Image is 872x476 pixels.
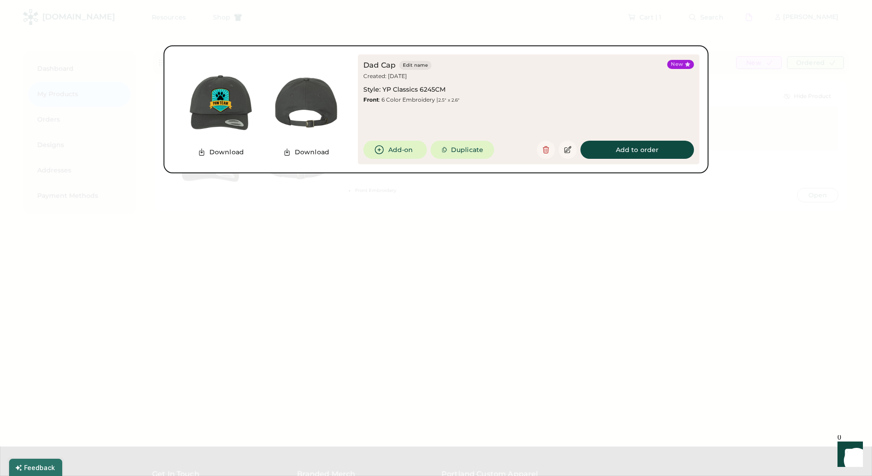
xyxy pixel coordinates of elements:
[363,60,396,71] div: Dad Cap
[363,96,379,103] strong: Front
[192,145,249,159] button: Download
[580,141,694,159] button: Add to order
[363,96,460,103] div: : 6 Color Embroidery |
[559,141,577,159] button: Edit this saved product
[399,61,431,70] button: Edit name
[263,60,349,145] img: generate-image
[438,97,460,103] font: 2.5" x 2.6"
[671,61,683,68] div: New
[363,85,446,94] div: Style: YP Classics 6245CM
[431,141,494,159] button: Duplicate
[178,60,263,145] img: generate-image
[537,141,555,159] button: Delete this saved product
[277,145,335,159] button: Download
[829,435,868,474] iframe: Front Chat
[363,141,427,159] button: Add-on
[363,73,409,80] div: Created: [DATE]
